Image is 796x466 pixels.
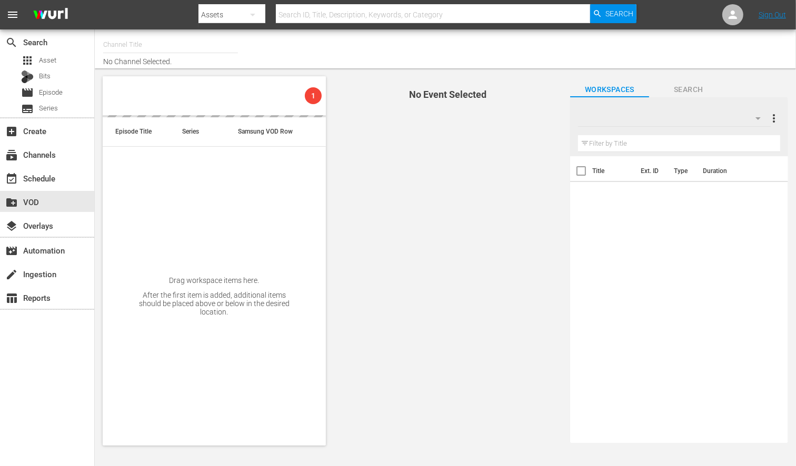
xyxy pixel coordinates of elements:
[39,103,58,114] span: Series
[590,4,636,23] button: Search
[5,196,18,209] span: VOD
[134,291,294,316] div: After the first item is added, additional items should be placed above or below in the desired lo...
[605,4,633,23] span: Search
[305,92,322,100] span: 1
[5,149,18,161] span: Channels
[103,117,170,147] th: Episode Title
[169,276,259,285] div: Drag workspace items here.
[21,86,34,99] span: Episode
[768,112,780,125] span: more_vert
[170,117,225,147] th: Series
[25,3,76,27] img: ans4CAIJ8jUAAAAAAAAAAAAAAAAAAAAAAAAgQb4GAAAAAAAAAAAAAAAAAAAAAAAAJMjXAAAAAAAAAAAAAAAAAAAAAAAAgAT5G...
[344,89,552,100] h4: No Event Selected
[634,156,668,186] th: Ext. ID
[649,83,728,96] span: Search
[570,83,649,96] span: Workspaces
[5,245,18,257] span: Automation
[39,55,56,66] span: Asset
[668,156,697,186] th: Type
[225,117,281,147] th: Samsung VOD Row
[21,54,34,67] span: Asset
[5,36,18,49] span: Search
[21,103,34,115] span: Series
[768,106,780,131] button: more_vert
[5,125,18,138] span: Create
[5,173,18,185] span: Schedule
[592,156,634,186] th: Title
[5,292,18,305] span: Reports
[21,70,34,83] div: Bits
[5,220,18,232] span: Overlays
[103,32,476,66] div: No Channel Selected.
[39,71,51,82] span: Bits
[5,268,18,281] span: Ingestion
[697,156,760,186] th: Duration
[39,87,63,98] span: Episode
[6,8,19,21] span: menu
[759,11,786,19] a: Sign Out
